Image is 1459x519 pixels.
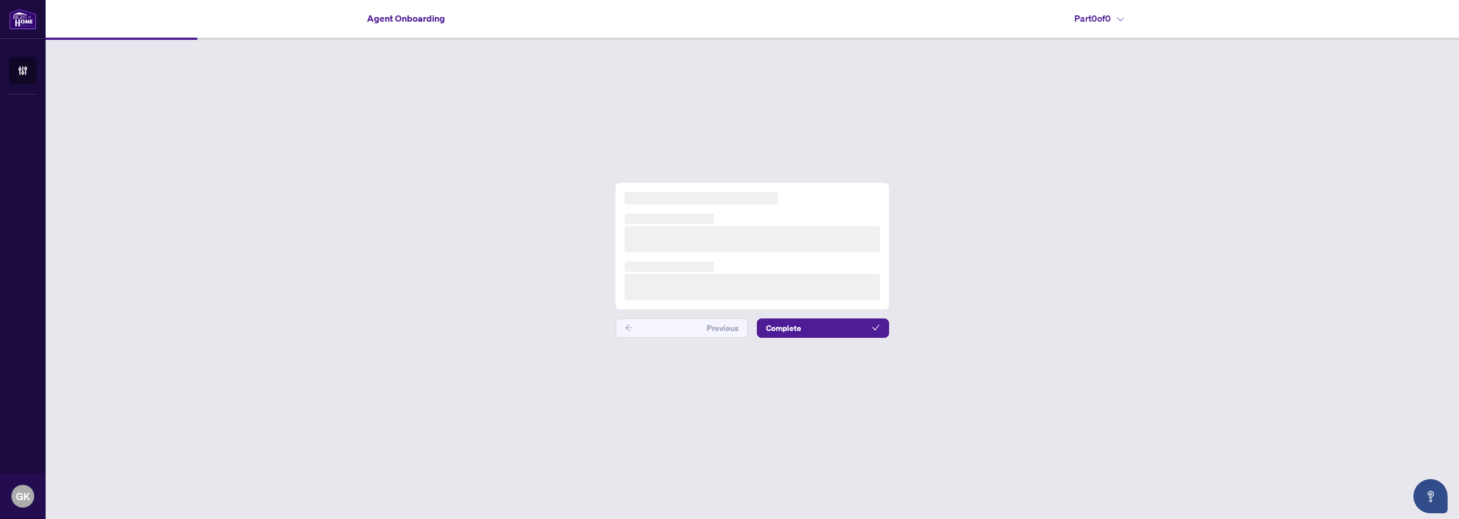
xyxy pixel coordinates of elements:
[766,319,801,337] span: Complete
[16,488,30,504] span: GK
[1074,11,1124,25] h4: Part 0 of 0
[1413,479,1448,513] button: Open asap
[616,318,748,338] button: Previous
[872,324,880,332] span: check
[757,318,889,338] button: Complete
[9,9,36,30] img: logo
[367,11,445,25] h4: Agent Onboarding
